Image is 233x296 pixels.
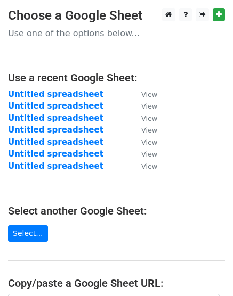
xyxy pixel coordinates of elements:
a: Untitled spreadsheet [8,101,103,111]
small: View [141,102,157,110]
small: View [141,138,157,146]
a: Untitled spreadsheet [8,161,103,171]
a: Untitled spreadsheet [8,137,103,147]
a: Untitled spreadsheet [8,125,103,135]
a: Untitled spreadsheet [8,149,103,159]
small: View [141,91,157,98]
a: View [131,149,157,159]
a: View [131,161,157,171]
small: View [141,126,157,134]
a: Untitled spreadsheet [8,89,103,99]
a: View [131,101,157,111]
iframe: Chat Widget [180,245,233,296]
a: View [131,113,157,123]
h3: Choose a Google Sheet [8,8,225,23]
small: View [141,114,157,122]
a: View [131,89,157,99]
h4: Select another Google Sheet: [8,204,225,217]
small: View [141,162,157,170]
h4: Copy/paste a Google Sheet URL: [8,277,225,290]
p: Use one of the options below... [8,28,225,39]
a: View [131,137,157,147]
small: View [141,150,157,158]
a: Untitled spreadsheet [8,113,103,123]
a: Select... [8,225,48,242]
h4: Use a recent Google Sheet: [8,71,225,84]
a: View [131,125,157,135]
